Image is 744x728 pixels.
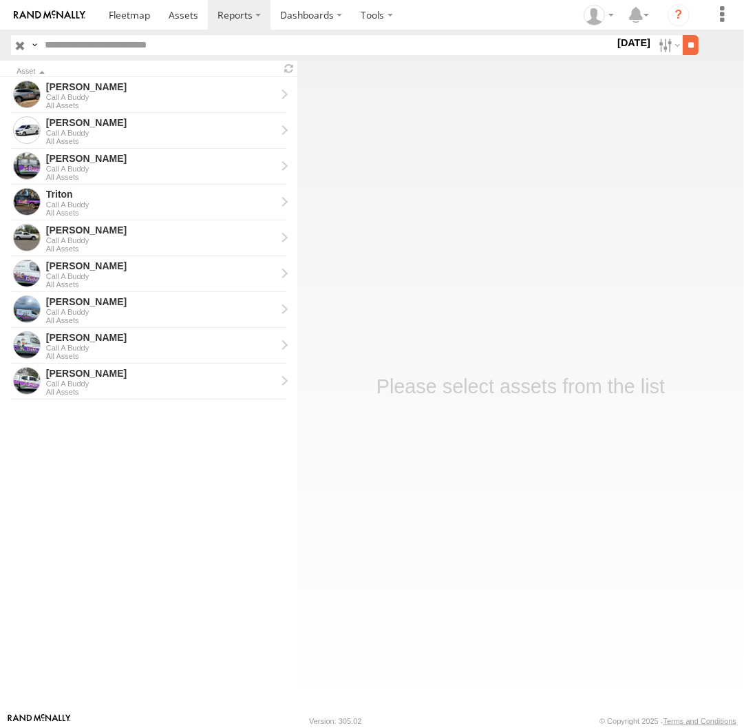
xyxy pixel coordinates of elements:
[46,331,276,344] div: Tom - View Asset History
[653,35,683,55] label: Search Filter Options
[46,152,276,165] div: Kyle - View Asset History
[46,379,276,388] div: Call A Buddy
[46,272,276,280] div: Call A Buddy
[46,173,276,181] div: All Assets
[46,200,276,209] div: Call A Buddy
[46,260,276,272] div: Peter - View Asset History
[29,35,40,55] label: Search Query
[46,316,276,324] div: All Assets
[46,137,276,145] div: All Assets
[663,717,736,725] a: Terms and Conditions
[17,68,275,75] div: Click to Sort
[46,388,276,396] div: All Assets
[579,5,619,25] div: Helen Mason
[46,367,276,379] div: Daniel - View Asset History
[281,62,297,75] span: Refresh
[46,236,276,245] div: Call A Buddy
[46,209,276,217] div: All Assets
[46,81,276,93] div: Chris - View Asset History
[8,714,71,728] a: Visit our Website
[599,717,736,725] div: © Copyright 2025 -
[46,344,276,352] div: Call A Buddy
[46,280,276,289] div: All Assets
[46,101,276,110] div: All Assets
[46,295,276,308] div: Jamie - View Asset History
[46,165,276,173] div: Call A Buddy
[46,352,276,360] div: All Assets
[46,188,276,200] div: Triton - View Asset History
[668,4,690,26] i: ?
[14,10,85,20] img: rand-logo.svg
[46,93,276,101] div: Call A Buddy
[46,245,276,253] div: All Assets
[46,129,276,137] div: Call A Buddy
[46,224,276,236] div: Andrew - View Asset History
[615,35,653,50] label: [DATE]
[46,116,276,129] div: Michael - View Asset History
[46,308,276,316] div: Call A Buddy
[309,717,361,725] div: Version: 305.02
